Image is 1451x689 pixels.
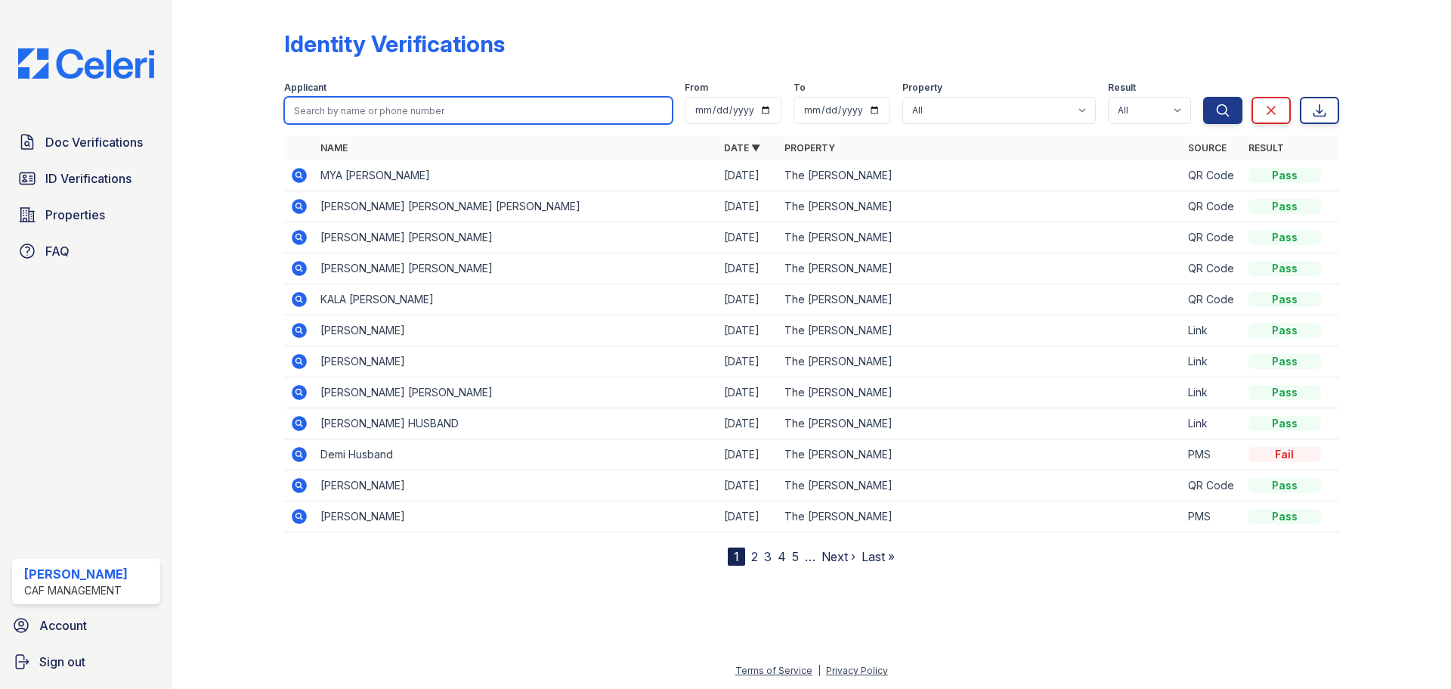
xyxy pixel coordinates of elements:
a: Date ▼ [724,142,760,154]
td: [DATE] [718,253,778,284]
td: QR Code [1182,160,1242,191]
a: FAQ [12,236,160,266]
input: Search by name or phone number [284,97,673,124]
span: … [805,548,815,566]
td: The [PERSON_NAME] [778,408,1182,439]
td: [PERSON_NAME] [314,315,718,346]
td: The [PERSON_NAME] [778,439,1182,470]
td: [PERSON_NAME] [314,346,718,377]
a: Source [1188,142,1227,154]
div: | [818,665,821,676]
a: Sign out [6,647,166,677]
a: 4 [778,549,786,564]
a: Result [1248,142,1284,154]
a: Last » [862,549,895,564]
td: Link [1182,315,1242,346]
td: The [PERSON_NAME] [778,284,1182,315]
td: Link [1182,377,1242,408]
a: Name [320,142,348,154]
td: [DATE] [718,160,778,191]
td: [DATE] [718,191,778,222]
td: The [PERSON_NAME] [778,222,1182,253]
label: Result [1108,82,1136,94]
td: [DATE] [718,377,778,408]
div: Pass [1248,416,1321,431]
a: Terms of Service [735,665,812,676]
td: Link [1182,408,1242,439]
div: Pass [1248,323,1321,338]
td: The [PERSON_NAME] [778,191,1182,222]
div: Pass [1248,168,1321,183]
div: Pass [1248,292,1321,307]
div: Fail [1248,447,1321,462]
label: To [794,82,806,94]
div: Pass [1248,478,1321,493]
div: Pass [1248,385,1321,400]
td: PMS [1182,501,1242,532]
td: [DATE] [718,222,778,253]
td: Link [1182,346,1242,377]
td: [PERSON_NAME] [PERSON_NAME] [314,377,718,408]
a: 5 [792,549,799,564]
td: [DATE] [718,439,778,470]
span: Sign out [39,653,85,671]
a: Properties [12,200,160,230]
div: Pass [1248,199,1321,214]
a: Account [6,610,166,641]
a: Doc Verifications [12,127,160,157]
td: The [PERSON_NAME] [778,253,1182,284]
td: QR Code [1182,470,1242,501]
td: [DATE] [718,470,778,501]
td: The [PERSON_NAME] [778,315,1182,346]
td: [DATE] [718,408,778,439]
label: Applicant [284,82,326,94]
div: [PERSON_NAME] [24,565,128,583]
td: [DATE] [718,346,778,377]
div: Pass [1248,354,1321,369]
td: [PERSON_NAME] [PERSON_NAME] [314,253,718,284]
div: Pass [1248,261,1321,276]
td: [PERSON_NAME] [314,470,718,501]
td: [PERSON_NAME] HUSBAND [314,408,718,439]
td: [DATE] [718,284,778,315]
td: MYA [PERSON_NAME] [314,160,718,191]
div: Pass [1248,230,1321,245]
td: QR Code [1182,253,1242,284]
td: QR Code [1182,284,1242,315]
span: ID Verifications [45,169,131,188]
label: From [685,82,708,94]
img: CE_Logo_Blue-a8612792a0a2168367f1c8372b55b34899dd931a85d93a1a3d3e32e68fde9ad4.png [6,48,166,79]
div: Identity Verifications [284,30,505,57]
a: Property [784,142,835,154]
td: The [PERSON_NAME] [778,470,1182,501]
td: KALA [PERSON_NAME] [314,284,718,315]
div: 1 [728,548,745,566]
td: [PERSON_NAME] [PERSON_NAME] [314,222,718,253]
span: Account [39,616,87,635]
td: Demi Husband [314,439,718,470]
td: [PERSON_NAME] [PERSON_NAME] [PERSON_NAME] [314,191,718,222]
span: FAQ [45,242,70,260]
a: Privacy Policy [826,665,888,676]
span: Properties [45,206,105,224]
td: QR Code [1182,191,1242,222]
td: The [PERSON_NAME] [778,377,1182,408]
div: CAF Management [24,583,128,598]
td: The [PERSON_NAME] [778,501,1182,532]
a: 3 [764,549,772,564]
td: [DATE] [718,315,778,346]
td: The [PERSON_NAME] [778,160,1182,191]
label: Property [902,82,942,94]
td: QR Code [1182,222,1242,253]
td: [DATE] [718,501,778,532]
span: Doc Verifications [45,133,143,151]
div: Pass [1248,509,1321,524]
a: 2 [751,549,758,564]
td: [PERSON_NAME] [314,501,718,532]
a: Next › [821,549,855,564]
td: The [PERSON_NAME] [778,346,1182,377]
a: ID Verifications [12,163,160,194]
td: PMS [1182,439,1242,470]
